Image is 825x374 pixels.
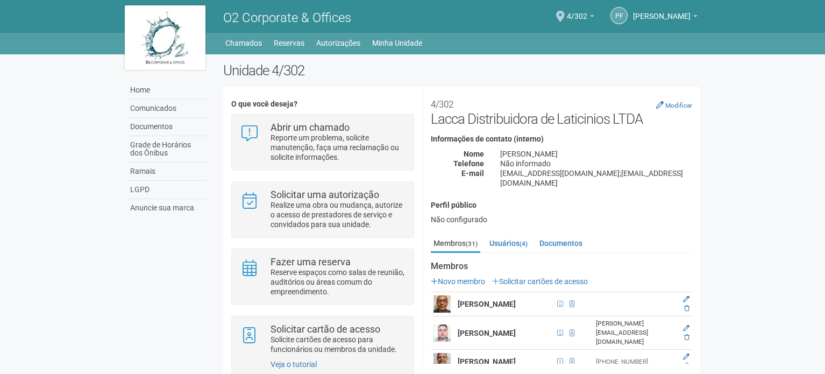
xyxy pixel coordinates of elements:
[127,163,207,181] a: Ramais
[492,168,700,188] div: [EMAIL_ADDRESS][DOMAIN_NAME];[EMAIL_ADDRESS][DOMAIN_NAME]
[271,360,317,369] a: Veja o tutorial
[271,189,379,200] strong: Solicitar uma autorização
[125,5,205,70] img: logo.jpg
[431,277,485,286] a: Novo membro
[431,99,453,110] small: 4/302
[683,353,689,361] a: Editar membro
[271,335,406,354] p: Solicite cartões de acesso para funcionários ou membros da unidade.
[633,2,691,20] span: PRISCILLA FREITAS
[431,235,480,253] a: Membros(31)
[231,100,414,108] h4: O que você deseja?
[127,118,207,136] a: Documentos
[433,353,451,370] img: user.png
[567,13,594,22] a: 4/302
[225,36,262,51] a: Chamados
[316,36,360,51] a: Autorizações
[684,305,689,312] a: Excluir membro
[683,324,689,332] a: Editar membro
[271,256,351,267] strong: Fazer uma reserva
[431,95,692,127] h2: Lacca Distribuidora de Laticinios LTDA
[633,13,698,22] a: [PERSON_NAME]
[127,136,207,163] a: Grade de Horários dos Ônibus
[656,101,692,109] a: Modificar
[596,319,677,347] div: [PERSON_NAME][EMAIL_ADDRESS][DOMAIN_NAME]
[433,295,451,313] img: user.png
[271,200,406,229] p: Realize uma obra ou mudança, autorize o acesso de prestadores de serviço e convidados para sua un...
[492,159,700,168] div: Não informado
[487,235,530,251] a: Usuários(4)
[274,36,304,51] a: Reservas
[240,324,405,354] a: Solicitar cartão de acesso Solicite cartões de acesso para funcionários ou membros da unidade.
[461,169,484,178] strong: E-mail
[464,150,484,158] strong: Nome
[431,135,692,143] h4: Informações de contato (interno)
[492,277,588,286] a: Solicitar cartões de acesso
[271,133,406,162] p: Reporte um problema, solicite manutenção, faça uma reclamação ou solicite informações.
[458,329,516,337] strong: [PERSON_NAME]
[684,362,689,370] a: Excluir membro
[223,10,351,25] span: O2 Corporate & Offices
[431,215,692,224] div: Não configurado
[466,240,478,248] small: (31)
[433,324,451,342] img: user.png
[537,235,585,251] a: Documentos
[453,159,484,168] strong: Telefone
[271,122,350,133] strong: Abrir um chamado
[492,149,700,159] div: [PERSON_NAME]
[372,36,422,51] a: Minha Unidade
[458,300,516,308] strong: [PERSON_NAME]
[240,257,405,297] a: Fazer uma reserva Reserve espaços como salas de reunião, auditórios ou áreas comum do empreendime...
[127,181,207,199] a: LGPD
[127,199,207,217] a: Anuncie sua marca
[683,295,689,303] a: Editar membro
[223,62,700,79] h2: Unidade 4/302
[458,357,516,366] strong: [PERSON_NAME]
[240,190,405,229] a: Solicitar uma autorização Realize uma obra ou mudança, autorize o acesso de prestadores de serviç...
[271,323,380,335] strong: Solicitar cartão de acesso
[567,2,587,20] span: 4/302
[271,267,406,297] p: Reserve espaços como salas de reunião, auditórios ou áreas comum do empreendimento.
[596,357,677,366] div: [PHONE_NUMBER]
[520,240,528,248] small: (4)
[431,201,692,209] h4: Perfil público
[431,262,692,271] strong: Membros
[665,102,692,109] small: Modificar
[240,123,405,162] a: Abrir um chamado Reporte um problema, solicite manutenção, faça uma reclamação ou solicite inform...
[127,81,207,100] a: Home
[684,334,689,341] a: Excluir membro
[127,100,207,118] a: Comunicados
[610,7,628,24] a: PF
